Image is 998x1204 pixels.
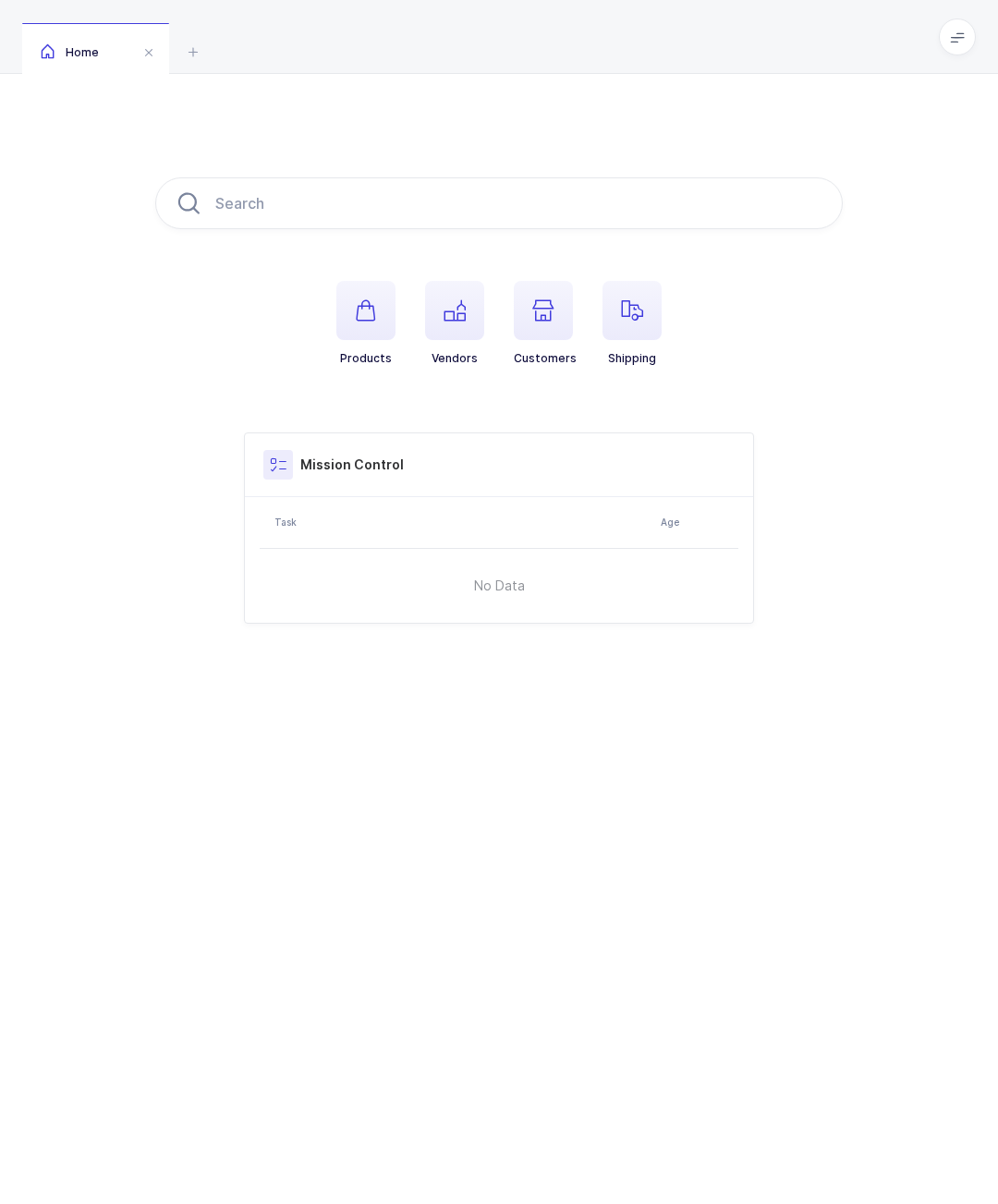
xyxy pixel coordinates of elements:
[41,45,99,59] span: Home
[300,456,404,474] h3: Mission Control
[602,281,662,366] button: Shipping
[425,281,484,366] button: Vendors
[155,177,843,229] input: Search
[514,281,577,366] button: Customers
[336,281,396,366] button: Products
